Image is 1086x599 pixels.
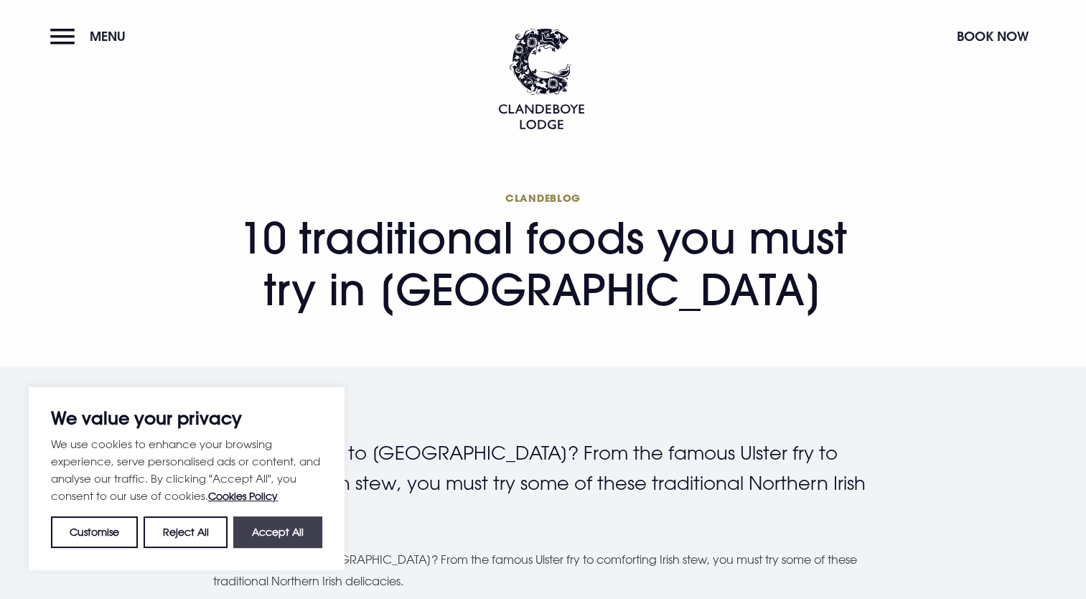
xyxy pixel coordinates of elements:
[51,516,138,548] button: Customise
[950,21,1036,52] button: Book Now
[51,409,322,427] p: We value your privacy
[51,435,322,505] p: We use cookies to enhance your browsing experience, serve personalised ads or content, and analys...
[213,191,874,315] h1: 10 traditional foods you must try in [GEOGRAPHIC_DATA]
[498,28,584,129] img: Clandeboye Lodge
[208,490,278,502] a: Cookies Policy
[213,191,874,205] span: Clandeblog
[29,387,345,570] div: We value your privacy
[50,21,133,52] button: Menu
[144,516,227,548] button: Reject All
[233,516,322,548] button: Accept All
[90,28,126,45] span: Menu
[213,549,874,593] p: Planning a trip to [GEOGRAPHIC_DATA]? From the famous Ulster fry to comforting Irish stew, you mu...
[213,438,874,528] p: Planning a trip to [GEOGRAPHIC_DATA]? From the famous Ulster fry to comforting Irish stew, you mu...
